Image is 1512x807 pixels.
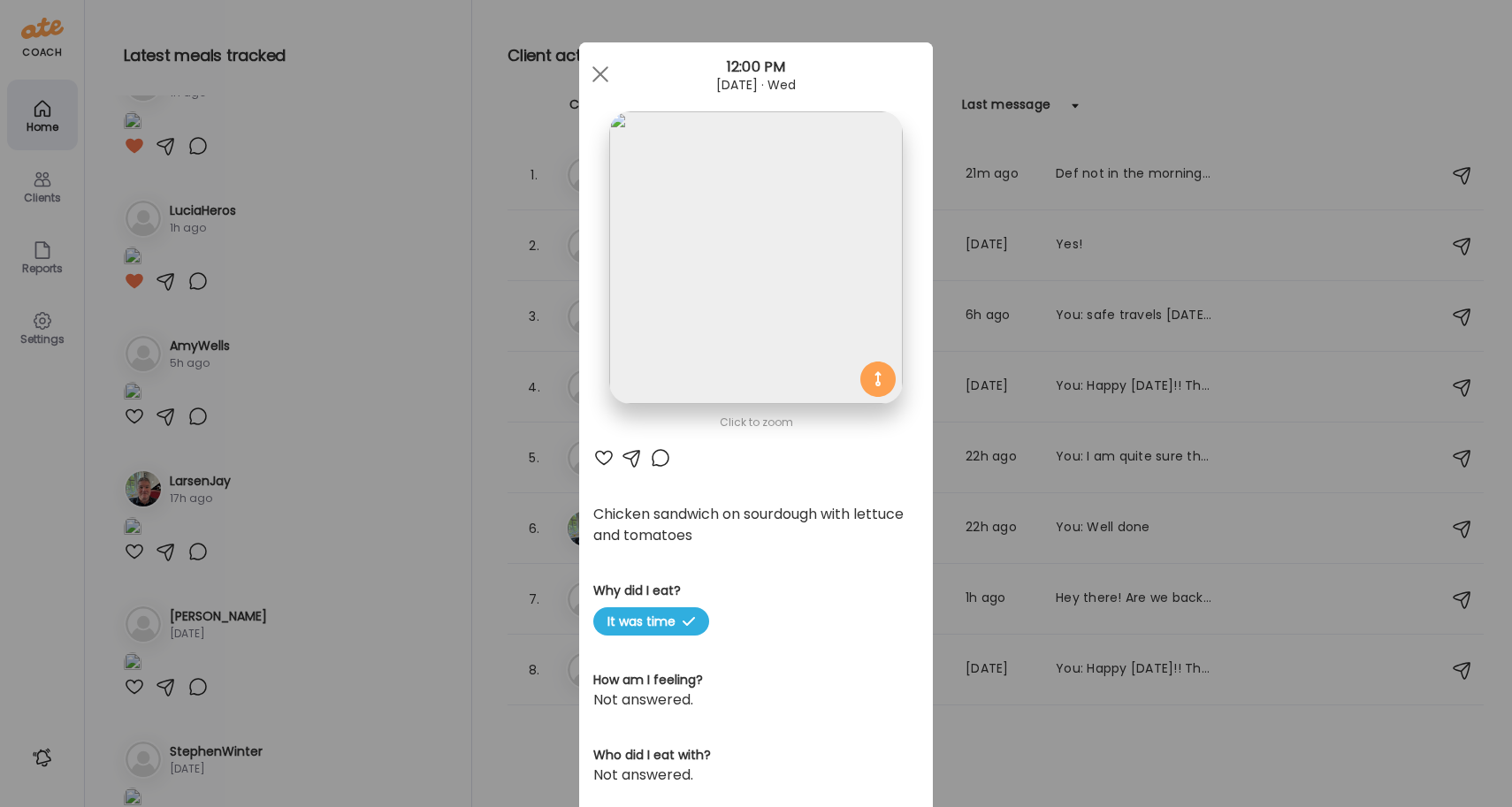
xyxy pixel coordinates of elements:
[609,111,902,404] img: images%2F14YwdST0zVTSBa9Pc02PT7cAhhp2%2FPU8CyVDRva8imGXFJzGP%2FjYUs9Zbk7nbDtXxOK3xc_1080
[593,504,919,546] div: Chicken sandwich on sourdough with lettuce and tomatoes
[579,78,933,92] div: [DATE] · Wed
[593,765,919,786] div: Not answered.
[593,412,919,433] div: Click to zoom
[579,57,933,78] div: 12:00 PM
[593,582,919,600] h3: Why did I eat?
[593,671,919,689] h3: How am I feeling?
[593,689,919,711] div: Not answered.
[593,607,709,636] span: It was time
[593,746,919,765] h3: Who did I eat with?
